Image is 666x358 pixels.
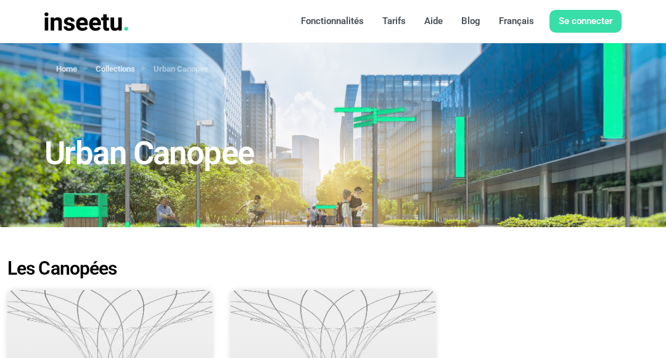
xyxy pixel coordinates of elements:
img: INSEETU [44,12,128,31]
a: Home [56,63,77,75]
font: Aide [424,15,443,27]
font: Se connecter [559,15,612,27]
a: Fonctionnalités [292,10,373,33]
font: Tarifs [382,15,406,27]
a: Collections [96,63,135,75]
a: Tarifs [373,10,415,33]
a: Français [490,10,543,33]
nav: breadcrumb [44,57,622,81]
font: Fonctionnalités [301,15,364,27]
a: Aide [415,10,452,33]
a: Se connecter [549,10,622,33]
h1: Urban Canopee [44,136,474,172]
li: Urban Canopee [135,62,208,76]
a: Blog [452,10,490,33]
h2: Les Canopées [7,259,659,278]
font: Blog [461,15,480,27]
